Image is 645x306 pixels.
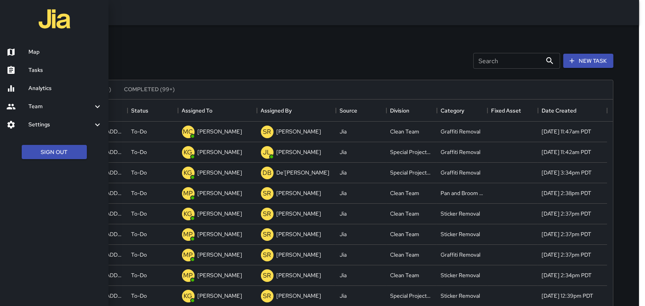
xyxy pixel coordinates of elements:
h6: Team [28,102,93,111]
h6: Map [28,48,102,56]
h6: Settings [28,120,93,129]
h6: Analytics [28,84,102,93]
button: Sign Out [22,145,87,160]
h6: Tasks [28,66,102,75]
img: jia-logo [39,3,70,35]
